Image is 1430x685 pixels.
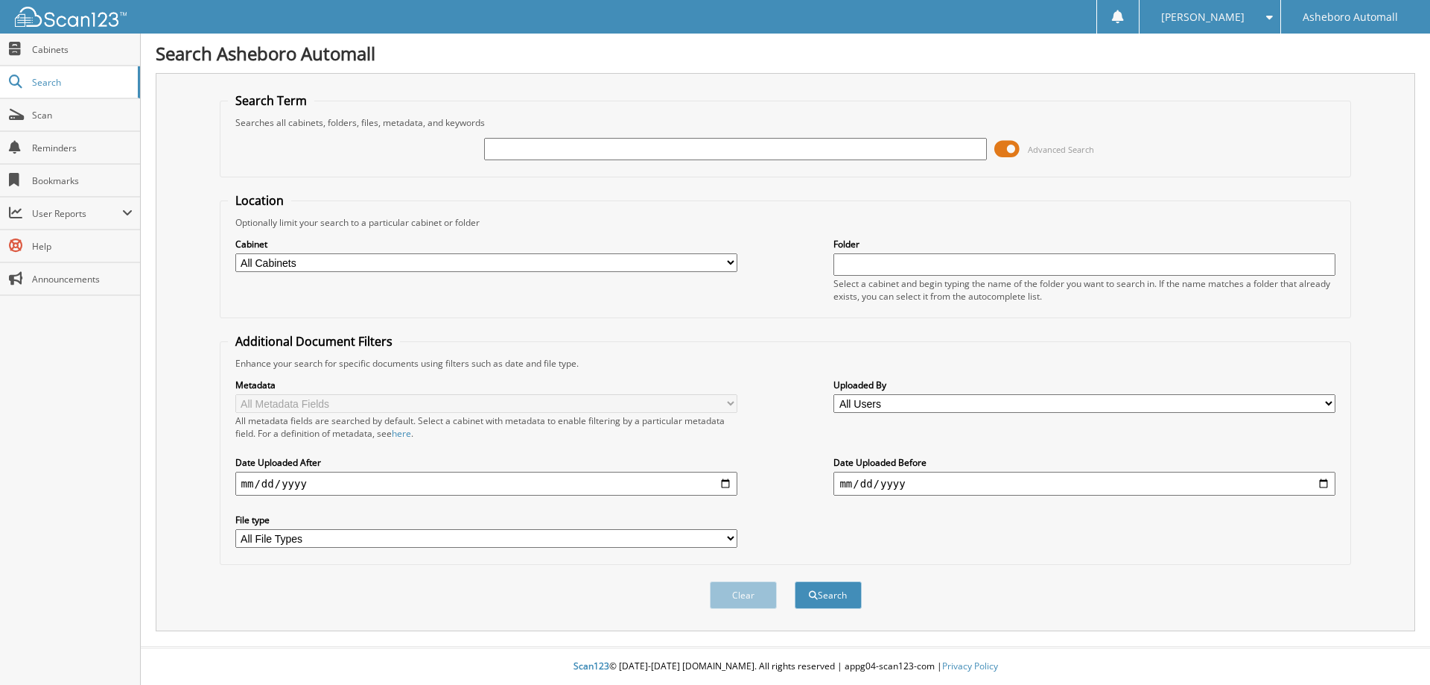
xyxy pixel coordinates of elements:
span: User Reports [32,207,122,220]
span: Cabinets [32,43,133,56]
button: Search [795,581,862,609]
span: Announcements [32,273,133,285]
label: File type [235,514,737,526]
span: Reminders [32,142,133,154]
label: Date Uploaded After [235,456,737,469]
span: Advanced Search [1028,144,1094,155]
label: Folder [833,238,1335,250]
div: Select a cabinet and begin typing the name of the folder you want to search in. If the name match... [833,277,1335,303]
span: Help [32,240,133,253]
div: Searches all cabinets, folders, files, metadata, and keywords [228,116,1344,129]
a: Privacy Policy [942,660,998,672]
label: Cabinet [235,238,737,250]
legend: Search Term [228,92,314,109]
span: Bookmarks [32,174,133,187]
a: here [392,427,411,440]
div: Optionally limit your search to a particular cabinet or folder [228,216,1344,229]
h1: Search Asheboro Automall [156,41,1415,66]
button: Clear [710,581,777,609]
span: Scan123 [573,660,609,672]
label: Metadata [235,379,737,391]
span: [PERSON_NAME] [1161,13,1245,22]
span: Asheboro Automall [1303,13,1398,22]
label: Uploaded By [833,379,1335,391]
input: end [833,472,1335,496]
span: Scan [32,109,133,121]
legend: Additional Document Filters [228,333,400,350]
div: All metadata fields are searched by default. Select a cabinet with metadata to enable filtering b... [235,414,737,440]
img: scan123-logo-white.svg [15,7,127,27]
span: Search [32,76,130,89]
div: © [DATE]-[DATE] [DOMAIN_NAME]. All rights reserved | appg04-scan123-com | [141,648,1430,685]
legend: Location [228,192,291,209]
input: start [235,472,737,496]
div: Enhance your search for specific documents using filters such as date and file type. [228,357,1344,370]
label: Date Uploaded Before [833,456,1335,469]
